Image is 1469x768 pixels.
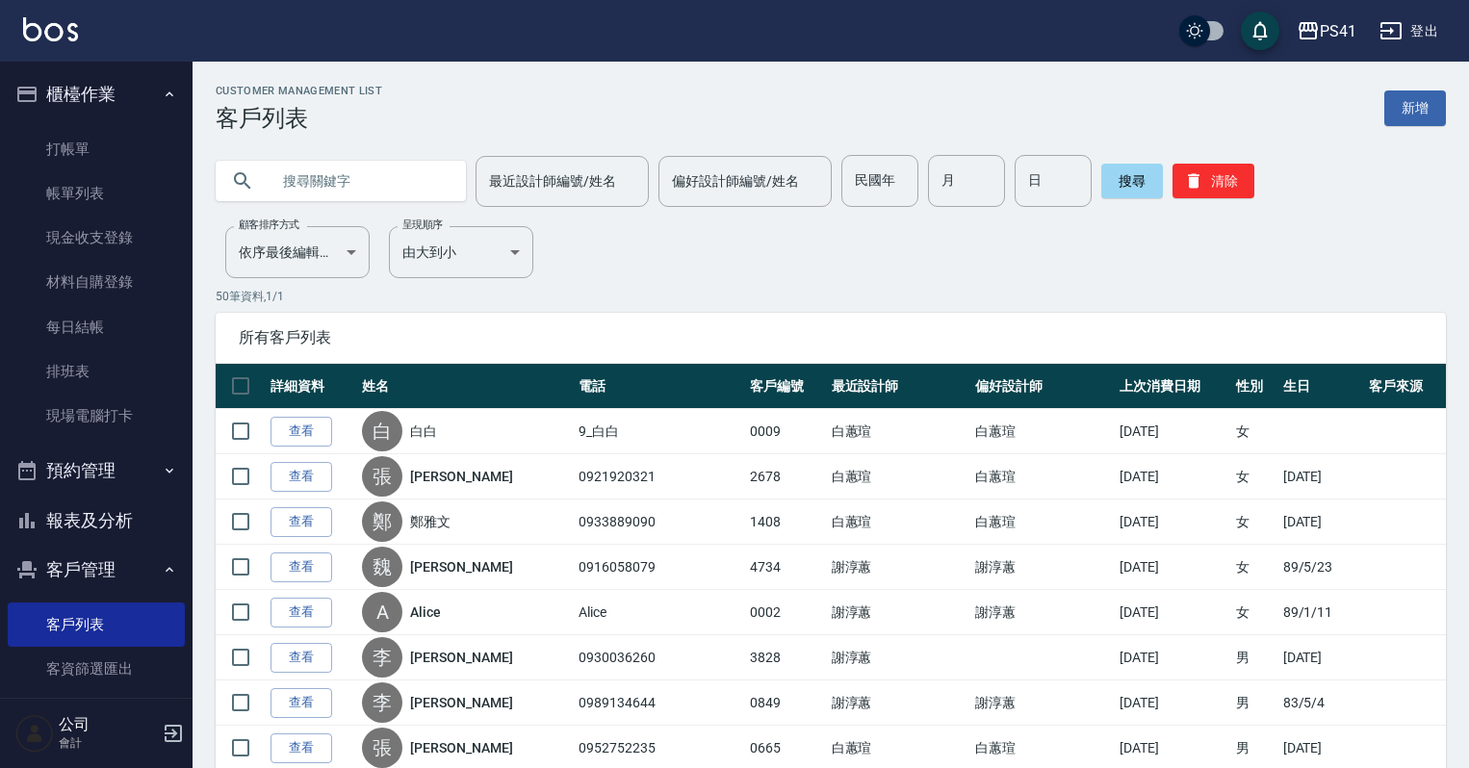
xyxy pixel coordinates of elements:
[8,69,185,119] button: 櫃檯作業
[1115,545,1231,590] td: [DATE]
[827,680,971,726] td: 謝淳蕙
[410,738,512,757] a: [PERSON_NAME]
[574,409,745,454] td: 9_白白
[1101,164,1163,198] button: 搜尋
[1231,499,1278,545] td: 女
[23,17,78,41] img: Logo
[827,499,971,545] td: 白蕙瑄
[8,305,185,349] a: 每日結帳
[239,328,1423,347] span: 所有客戶列表
[1278,590,1365,635] td: 89/1/11
[1231,364,1278,409] th: 性別
[410,602,441,622] a: Alice
[745,680,827,726] td: 0849
[362,592,402,632] div: A
[8,127,185,171] a: 打帳單
[745,454,827,499] td: 2678
[970,499,1115,545] td: 白蕙瑄
[827,454,971,499] td: 白蕙瑄
[574,590,745,635] td: Alice
[8,171,185,216] a: 帳單列表
[362,456,402,497] div: 張
[1231,635,1278,680] td: 男
[827,635,971,680] td: 謝淳蕙
[271,507,332,537] a: 查看
[574,364,745,409] th: 電話
[1231,454,1278,499] td: 女
[1278,635,1365,680] td: [DATE]
[1115,680,1231,726] td: [DATE]
[8,496,185,546] button: 報表及分析
[1231,409,1278,454] td: 女
[362,501,402,542] div: 鄭
[1278,454,1365,499] td: [DATE]
[410,422,437,441] a: 白白
[216,85,382,97] h2: Customer Management List
[574,499,745,545] td: 0933889090
[1115,635,1231,680] td: [DATE]
[271,462,332,492] a: 查看
[271,552,332,582] a: 查看
[8,349,185,394] a: 排班表
[574,680,745,726] td: 0989134644
[362,637,402,678] div: 李
[1173,164,1254,198] button: 清除
[59,715,157,734] h5: 公司
[827,590,971,635] td: 謝淳蕙
[1278,680,1365,726] td: 83/5/4
[1278,545,1365,590] td: 89/5/23
[389,226,533,278] div: 由大到小
[8,260,185,304] a: 材料自購登錄
[970,545,1115,590] td: 謝淳蕙
[745,499,827,545] td: 1408
[15,714,54,753] img: Person
[827,364,971,409] th: 最近設計師
[8,394,185,438] a: 現場電腦打卡
[271,688,332,718] a: 查看
[362,547,402,587] div: 魏
[8,691,185,735] a: 卡券管理
[266,364,357,409] th: 詳細資料
[574,454,745,499] td: 0921920321
[410,693,512,712] a: [PERSON_NAME]
[216,288,1446,305] p: 50 筆資料, 1 / 1
[1231,680,1278,726] td: 男
[362,411,402,451] div: 白
[1115,409,1231,454] td: [DATE]
[239,218,299,232] label: 顧客排序方式
[271,733,332,763] a: 查看
[270,155,451,207] input: 搜尋關鍵字
[410,467,512,486] a: [PERSON_NAME]
[8,545,185,595] button: 客戶管理
[271,598,332,627] a: 查看
[1115,499,1231,545] td: [DATE]
[1278,364,1365,409] th: 生日
[410,557,512,576] a: [PERSON_NAME]
[745,635,827,680] td: 3828
[8,216,185,260] a: 現金收支登錄
[1115,364,1231,409] th: 上次消費日期
[271,643,332,673] a: 查看
[1231,590,1278,635] td: 女
[827,545,971,590] td: 謝淳蕙
[1289,12,1364,51] button: PS41
[745,590,827,635] td: 0002
[216,105,382,132] h3: 客戶列表
[970,590,1115,635] td: 謝淳蕙
[410,648,512,667] a: [PERSON_NAME]
[745,409,827,454] td: 0009
[574,545,745,590] td: 0916058079
[8,647,185,691] a: 客資篩選匯出
[1372,13,1446,49] button: 登出
[402,218,443,232] label: 呈現順序
[1231,545,1278,590] td: 女
[1115,590,1231,635] td: [DATE]
[59,734,157,752] p: 會計
[357,364,574,409] th: 姓名
[410,512,451,531] a: 鄭雅文
[1241,12,1279,50] button: save
[1320,19,1356,43] div: PS41
[970,680,1115,726] td: 謝淳蕙
[1384,90,1446,126] a: 新增
[1115,454,1231,499] td: [DATE]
